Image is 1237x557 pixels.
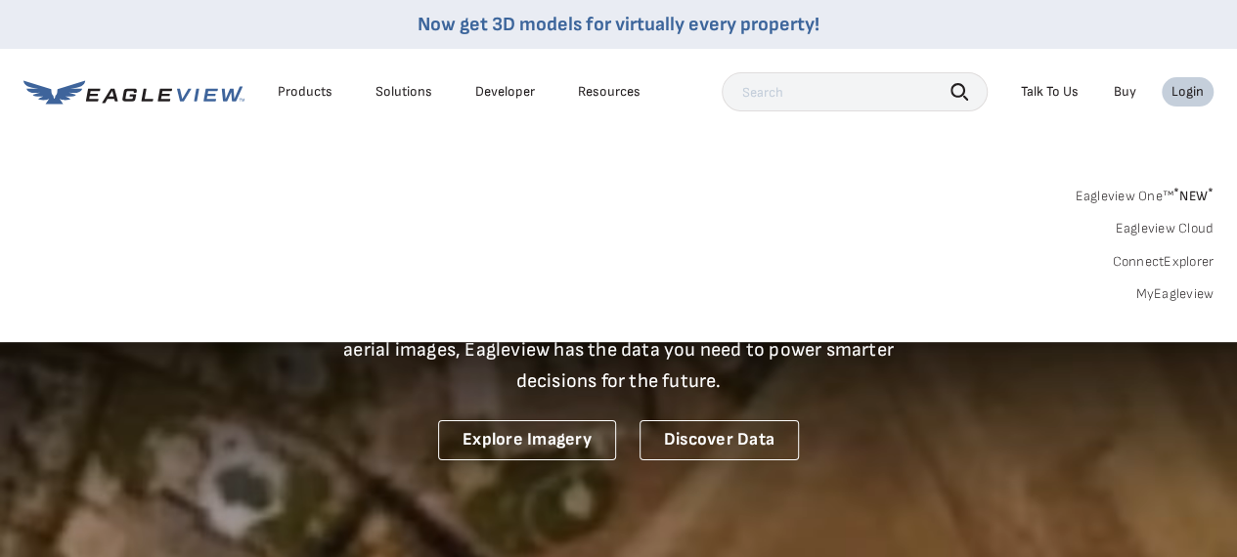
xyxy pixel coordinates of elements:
a: Eagleview One™*NEW* [1075,182,1214,204]
div: Talk To Us [1021,83,1079,101]
a: Explore Imagery [438,420,616,460]
input: Search [722,72,988,111]
p: A new era starts here. Built on more than 3.5 billion high-resolution aerial images, Eagleview ha... [320,303,918,397]
a: Buy [1114,83,1136,101]
span: NEW [1173,188,1214,204]
a: Developer [475,83,535,101]
a: Eagleview Cloud [1115,220,1214,237]
a: ConnectExplorer [1112,253,1214,271]
a: MyEagleview [1135,285,1214,303]
div: Resources [578,83,641,101]
div: Solutions [376,83,432,101]
div: Login [1171,83,1204,101]
a: Now get 3D models for virtually every property! [418,13,819,36]
div: Products [278,83,332,101]
a: Discover Data [640,420,799,460]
